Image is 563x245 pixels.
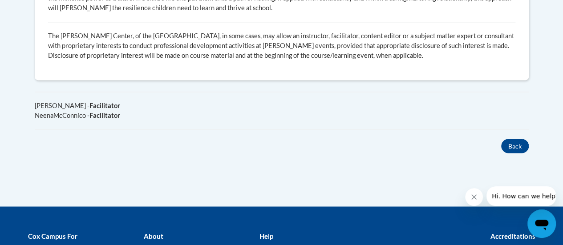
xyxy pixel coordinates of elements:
b: Accreditations [490,232,535,240]
b: Facilitator [89,102,120,109]
p: The [PERSON_NAME] Center, of the [GEOGRAPHIC_DATA], in some cases, may allow an instructor, facil... [48,31,515,60]
iframe: Button to launch messaging window [527,209,556,238]
b: Help [259,232,273,240]
div: NeenaMcConnico - [35,111,529,120]
button: Back [501,139,529,153]
iframe: Message from company [486,186,556,206]
b: Cox Campus For [28,232,77,240]
b: About [143,232,163,240]
iframe: Close message [465,188,483,206]
b: Facilitator [89,112,120,119]
span: Hi. How can we help? [5,6,72,13]
div: [PERSON_NAME] - [35,101,529,111]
